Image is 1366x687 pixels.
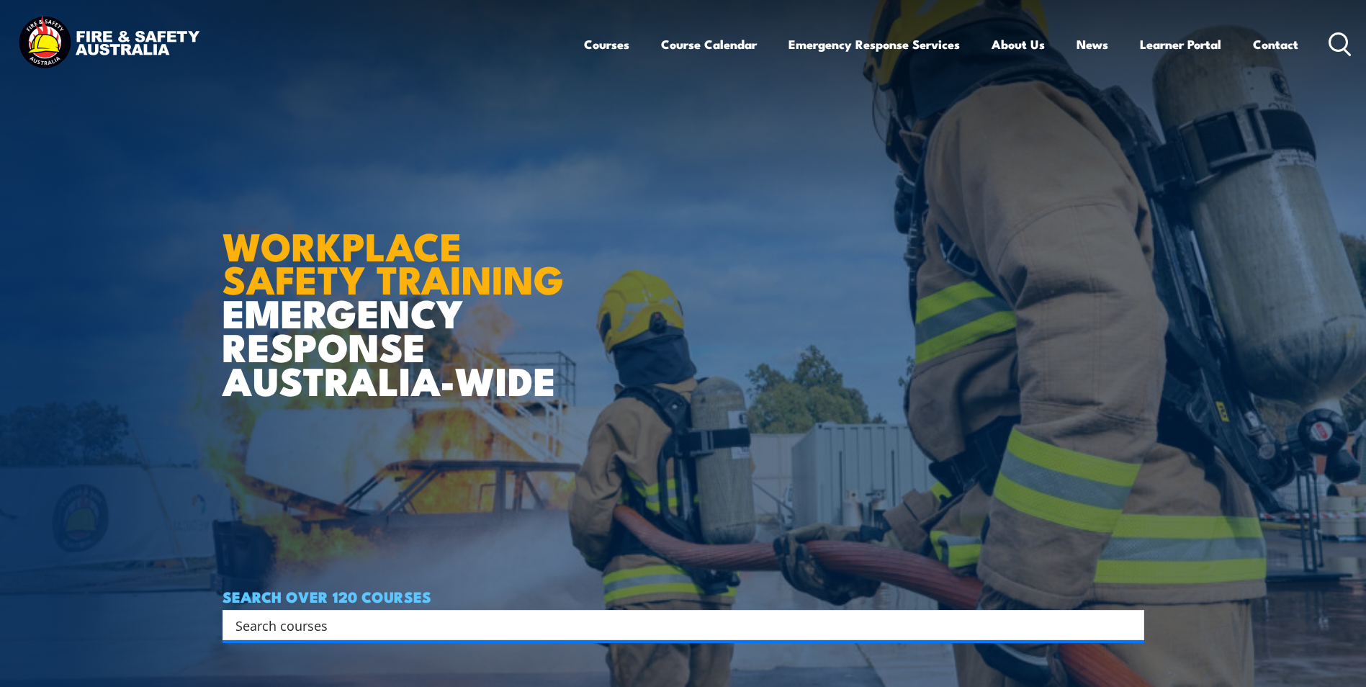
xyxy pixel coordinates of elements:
a: Emergency Response Services [788,25,960,63]
h4: SEARCH OVER 120 COURSES [223,588,1144,604]
a: About Us [992,25,1045,63]
input: Search input [235,614,1113,636]
a: Course Calendar [661,25,757,63]
strong: WORKPLACE SAFETY TRAINING [223,215,564,308]
button: Search magnifier button [1119,615,1139,635]
a: Courses [584,25,629,63]
a: Learner Portal [1140,25,1221,63]
h1: EMERGENCY RESPONSE AUSTRALIA-WIDE [223,192,575,397]
a: News [1077,25,1108,63]
a: Contact [1253,25,1298,63]
form: Search form [238,615,1115,635]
